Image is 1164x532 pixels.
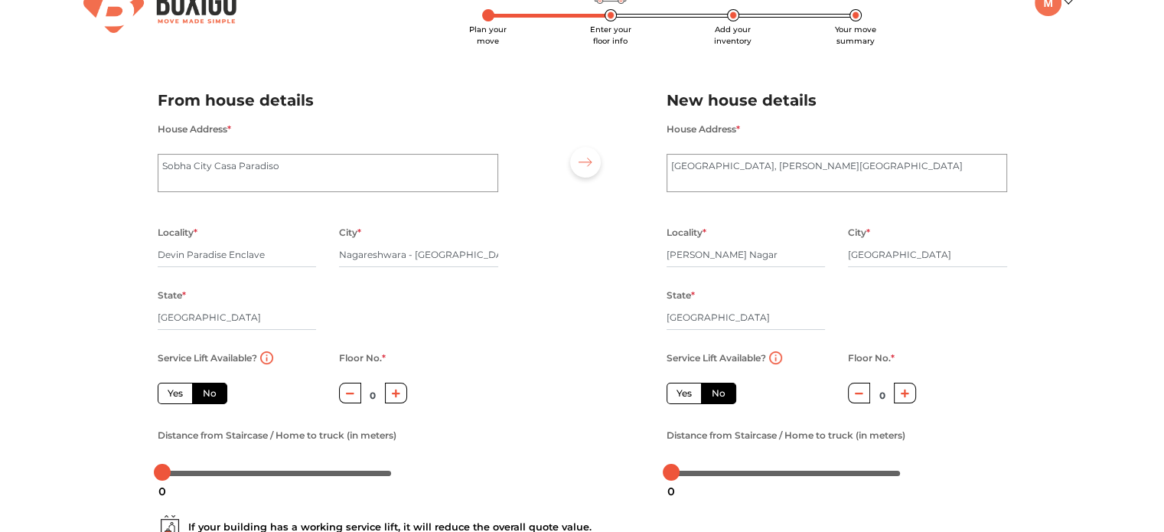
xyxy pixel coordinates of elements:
span: Plan your move [469,24,507,46]
label: Distance from Staircase / Home to truck (in meters) [158,426,396,446]
label: Service Lift Available? [158,348,257,368]
label: No [192,383,227,404]
label: Locality [667,223,706,243]
label: House Address [158,119,231,139]
label: Distance from Staircase / Home to truck (in meters) [667,426,905,446]
label: City [848,223,870,243]
label: Yes [667,383,702,404]
label: City [339,223,361,243]
label: House Address [667,119,740,139]
textarea: Sobha City Casa Paradiso [158,154,498,192]
span: Your move summary [835,24,876,46]
label: No [701,383,736,404]
label: Floor No. [848,348,895,368]
label: Floor No. [339,348,386,368]
h2: New house details [667,88,1007,113]
div: 0 [661,478,681,504]
label: State [667,286,695,305]
label: State [158,286,186,305]
label: Locality [158,223,197,243]
label: Yes [158,383,193,404]
span: Add your inventory [714,24,752,46]
div: 0 [152,478,172,504]
h2: From house details [158,88,498,113]
textarea: [GEOGRAPHIC_DATA], [PERSON_NAME][GEOGRAPHIC_DATA] [667,154,1007,192]
label: Service Lift Available? [667,348,766,368]
span: Enter your floor info [590,24,631,46]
